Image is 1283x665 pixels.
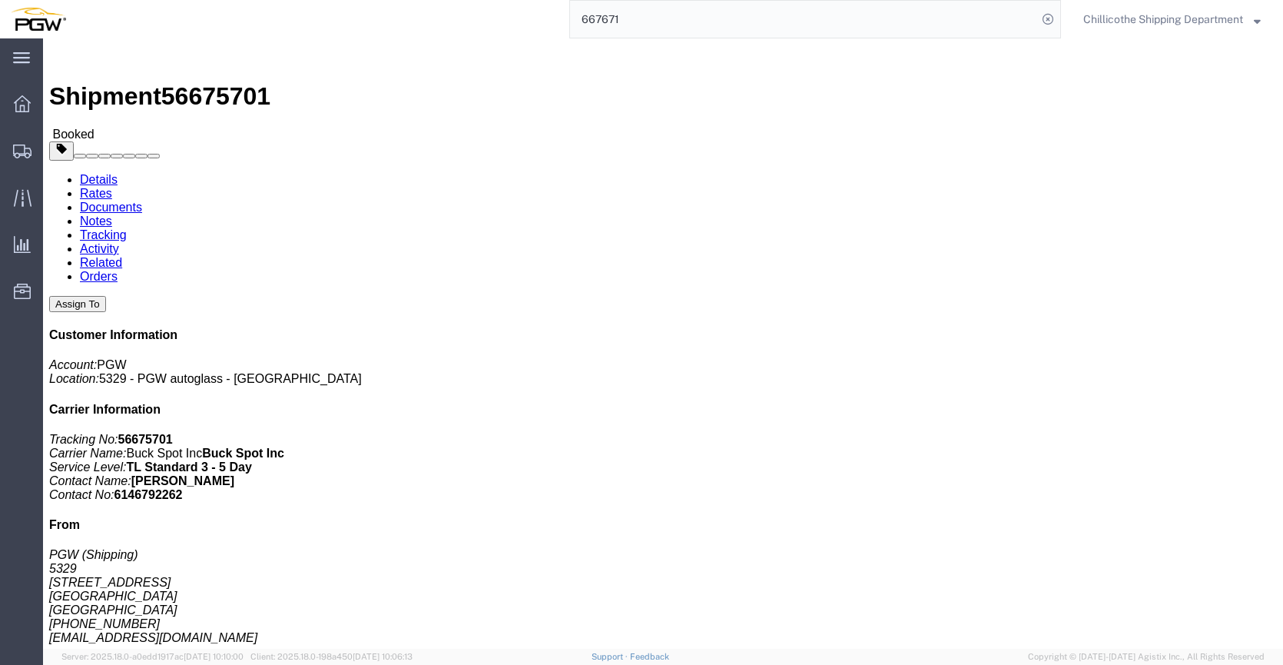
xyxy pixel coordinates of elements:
span: Chillicothe Shipping Department [1083,11,1243,28]
a: Feedback [630,652,669,661]
img: logo [11,8,66,31]
input: Search for shipment number, reference number [570,1,1037,38]
span: Client: 2025.18.0-198a450 [250,652,413,661]
iframe: FS Legacy Container [43,38,1283,649]
span: Copyright © [DATE]-[DATE] Agistix Inc., All Rights Reserved [1028,650,1265,663]
span: Server: 2025.18.0-a0edd1917ac [61,652,244,661]
button: Chillicothe Shipping Department [1082,10,1261,28]
span: [DATE] 10:10:00 [184,652,244,661]
a: Support [592,652,630,661]
span: [DATE] 10:06:13 [353,652,413,661]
